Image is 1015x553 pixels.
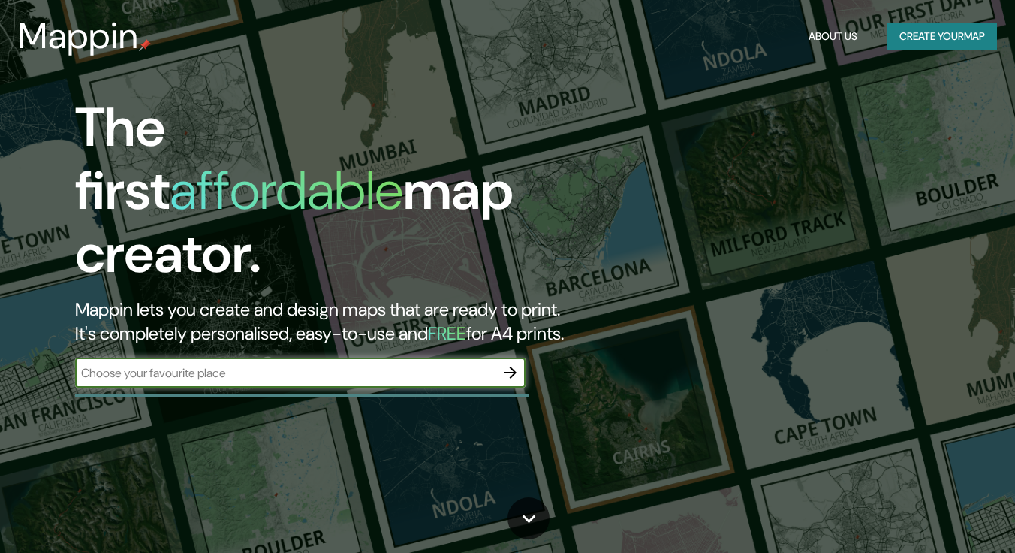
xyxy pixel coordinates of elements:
[803,23,863,50] button: About Us
[75,298,583,346] h2: Mappin lets you create and design maps that are ready to print. It's completely personalised, eas...
[887,23,997,50] button: Create yourmap
[75,364,495,382] input: Choose your favourite place
[428,322,466,345] h5: FREE
[18,15,139,57] h3: Mappin
[170,156,403,225] h1: affordable
[75,96,583,298] h1: The first map creator.
[139,39,151,51] img: mappin-pin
